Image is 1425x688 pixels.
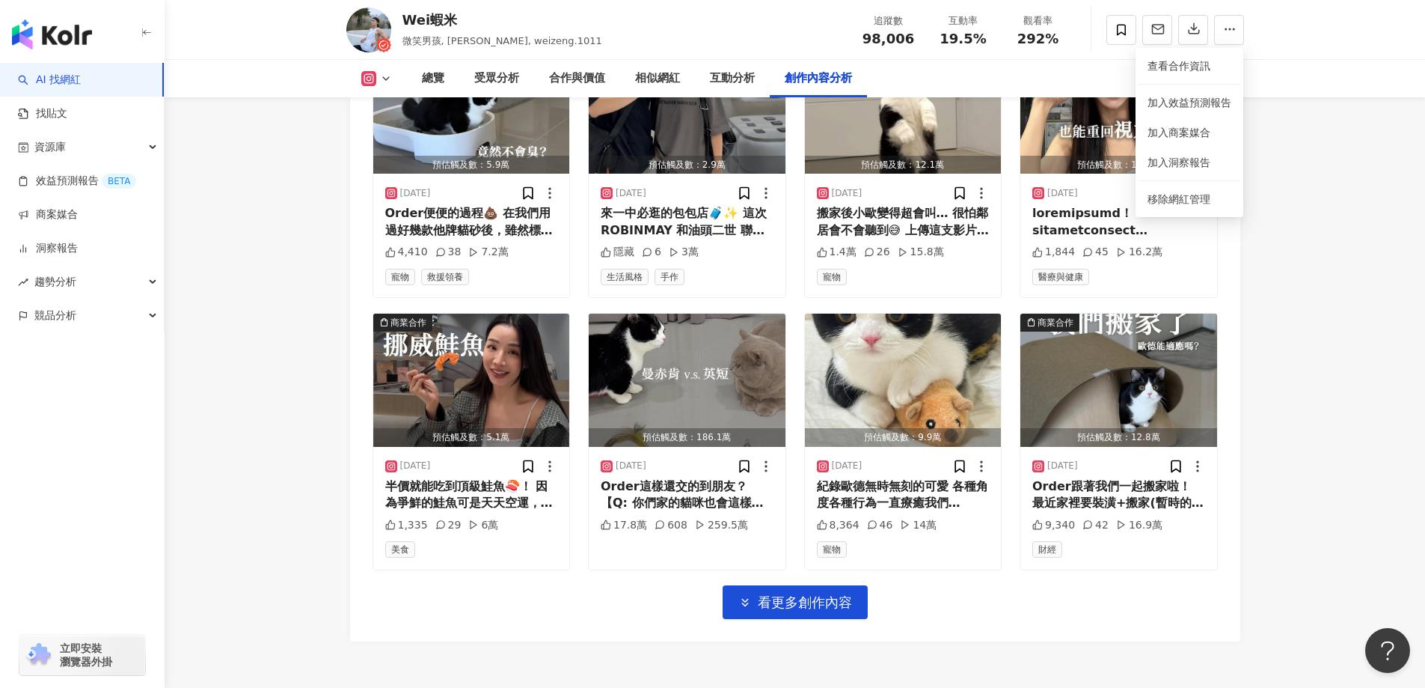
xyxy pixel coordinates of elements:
div: 608 [655,518,687,533]
div: [DATE] [400,460,431,472]
span: 微笑男孩, [PERSON_NAME], weizeng.1011 [402,35,602,46]
div: 29 [435,518,462,533]
span: rise [18,277,28,287]
div: [DATE] [832,460,862,472]
span: 加入效益預測報告 [1147,97,1231,109]
button: 商業合作預估觸及數：12.8萬 [1020,314,1217,447]
div: 追蹤數 [860,13,917,28]
div: 創作內容分析 [785,70,852,88]
button: 商業合作預估觸及數：5.1萬 [373,314,570,447]
div: 16.9萬 [1116,518,1162,533]
div: 相似網紅 [635,70,680,88]
span: 美食 [385,541,415,558]
div: 商業合作 [390,315,426,330]
div: [DATE] [1047,460,1078,472]
div: 預估觸及數：12.1萬 [805,156,1002,174]
div: Wei蝦米 [402,10,602,29]
span: 看更多創作內容 [758,594,852,611]
a: 洞察報告 [18,241,78,256]
span: 寵物 [817,269,847,285]
span: 競品分析 [34,299,76,332]
div: 45 [1082,245,1109,260]
div: 互動率 [935,13,992,28]
span: 移除網紅管理 [1147,193,1210,205]
div: [DATE] [400,187,431,200]
div: 預估觸及數：5.1萬 [373,428,570,447]
span: 醫療與健康 [1032,269,1089,285]
button: 預估觸及數：12.1萬 [805,40,1002,174]
div: 6 [642,245,661,260]
div: Order這樣還交的到朋友？ 【Q: 你們家的貓咪也會這樣嗎】 這邊統一回覆大家的私訊： [PERSON_NAME]德是在「貓蜜找幸福」購買的🖤 [601,478,773,512]
img: post-image [373,40,570,174]
div: [DATE] [832,187,862,200]
div: 16.2萬 [1116,245,1162,260]
iframe: Help Scout Beacon - Open [1365,628,1410,673]
a: 效益預測報告BETA [18,174,136,189]
div: 半價就能吃到頂級鮭魚🍣！ 因為爭鮮的鮭魚可是天天空運，挪威直送！ 每一口都鮮甜爆汁，新鮮度完全破表🤯 而且重點是-—這種等級的鮭魚， 在爭鮮竟然只要半價日料的價格就能享受！ 不用花大錢，也能吃到... [385,478,558,512]
div: [DATE] [616,187,646,200]
div: Order跟著我們一起搬家啦！ 最近家裡要裝潢+搬家(暫時的租屋處) 花了不少摳摳💸🥹 所以我們決定開始參加「蝦皮的分潤計畫」 和[PERSON_NAME]德一起賺取被動收入😆 活動資訊： 蝦皮... [1032,478,1205,512]
div: 9,340 [1032,518,1075,533]
div: 42 [1082,518,1109,533]
span: 寵物 [817,541,847,558]
img: post-image [805,314,1002,447]
div: 來一中必逛的包包店🧳✨ 這次 ROBINMAY 和油頭二世 聯手推出限定聯名系列，每一款都兼具設計感與實用性，無論是上班、出去玩都超好搭！重點是～價格只要$1,000、$2,000而已，CP值真... [601,205,773,239]
img: post-image [1020,314,1217,447]
div: 46 [867,518,893,533]
img: logo [12,19,92,49]
div: 互動分析 [710,70,755,88]
div: 1.4萬 [817,245,856,260]
span: 救援領養 [421,269,469,285]
button: 商業合作預估觸及數：2.9萬 [589,40,785,174]
div: 觀看率 [1010,13,1067,28]
a: chrome extension立即安裝 瀏覽器外掛 [19,635,145,675]
div: 8,364 [817,518,859,533]
button: 預估觸及數：9.9萬 [805,314,1002,447]
div: 合作與價值 [549,70,605,88]
div: loremipsumd！ sitametconsect adipiscingelits🥹 doeiusmodtempori，utlaboreetdolo；magnaaliquaeni🥲 ad29... [1032,205,1205,239]
div: 預估觸及數：2.9萬 [589,156,785,174]
div: 259.5萬 [695,518,748,533]
div: 7.2萬 [468,245,508,260]
div: 預估觸及數：12.8萬 [1020,428,1217,447]
div: 商業合作 [1038,315,1073,330]
span: 手作 [655,269,684,285]
div: 隱藏 [601,245,634,260]
img: post-image [373,314,570,447]
div: 預估觸及數：9.9萬 [805,428,1002,447]
a: searchAI 找網紅 [18,73,81,88]
a: 商案媒合 [18,207,78,222]
div: 1,844 [1032,245,1075,260]
div: 15.8萬 [898,245,944,260]
div: 紀錄歐德無時無刻的可愛 各種角度各種行為一直療癒我們ฅ^•ﻌ•^ฅ 📅2025 3/15-9/5 (歐德八個月大） #小貓咪 #曼赤肯#歐德#賓士貓 #貓咪日常 [817,478,990,512]
a: 找貼文 [18,106,67,121]
span: 19.5% [940,31,986,46]
img: post-image [589,314,785,447]
div: 17.8萬 [601,518,647,533]
span: 查看合作資訊 [1147,58,1231,74]
div: 26 [864,245,890,260]
button: 看更多創作內容 [723,585,868,619]
span: 趨勢分析 [34,265,76,299]
div: 6萬 [468,518,498,533]
img: KOL Avatar [346,7,391,52]
div: [DATE] [616,460,646,472]
span: 生活風格 [601,269,649,285]
button: 商業合作預估觸及數：11.5萬 [1020,40,1217,174]
img: chrome extension [24,643,53,667]
div: 14萬 [900,518,937,533]
span: 292% [1017,31,1059,46]
div: 受眾分析 [474,70,519,88]
span: 寵物 [385,269,415,285]
img: post-image [1020,40,1217,174]
div: 4,410 [385,245,428,260]
div: 總覽 [422,70,444,88]
div: 預估觸及數：11.5萬 [1020,156,1217,174]
div: 38 [435,245,462,260]
span: 資源庫 [34,130,66,164]
button: 預估觸及數：186.1萬 [589,314,785,447]
img: post-image [589,40,785,174]
div: 預估觸及數：5.9萬 [373,156,570,174]
div: [DATE] [1047,187,1078,200]
img: post-image [805,40,1002,174]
